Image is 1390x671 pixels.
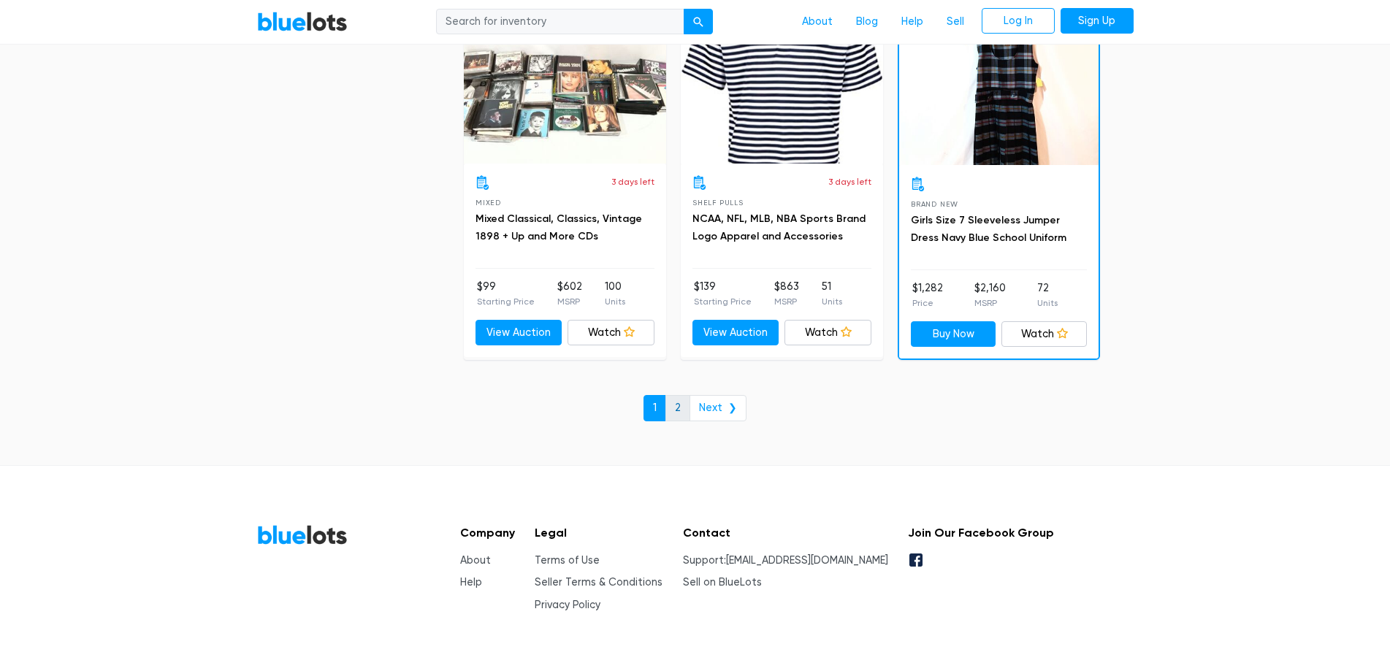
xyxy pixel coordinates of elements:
li: 100 [605,279,625,308]
a: Blog [844,8,890,36]
a: View Auction [692,320,779,346]
li: 51 [822,279,842,308]
a: 1 [644,395,666,421]
a: Help [460,576,482,588]
a: Help [890,8,935,36]
a: Live Auction 0 bids [681,10,883,164]
li: $602 [557,279,582,308]
li: Support: [683,553,888,569]
a: Live Auction 0 bids [464,10,666,164]
p: Units [1037,296,1058,310]
li: $139 [694,279,752,308]
a: BlueLots [257,524,348,545]
p: Starting Price [477,295,535,308]
li: $99 [477,279,535,308]
h5: Legal [535,526,662,540]
p: MSRP [774,295,799,308]
p: MSRP [557,295,582,308]
h5: Join Our Facebook Group [908,526,1054,540]
a: Buy Now [911,321,996,348]
li: $1,282 [912,280,943,310]
li: 72 [1037,280,1058,310]
a: Seller Terms & Conditions [535,576,662,588]
a: Watch [568,320,654,346]
p: Price [912,296,943,310]
a: Terms of Use [535,554,600,567]
span: Shelf Pulls [692,199,744,207]
a: Watch [1001,321,1087,348]
p: Units [822,295,842,308]
a: View Auction [476,320,562,346]
p: Units [605,295,625,308]
a: [EMAIL_ADDRESS][DOMAIN_NAME] [726,554,888,567]
p: MSRP [974,296,1006,310]
a: NCAA, NFL, MLB, NBA Sports Brand Logo Apparel and Accessories [692,212,866,242]
span: Mixed [476,199,501,207]
li: $2,160 [974,280,1006,310]
p: 3 days left [828,175,871,188]
a: Sell [935,8,976,36]
input: Search for inventory [436,9,684,35]
p: Starting Price [694,295,752,308]
p: 3 days left [611,175,654,188]
h5: Contact [683,526,888,540]
a: Sell on BlueLots [683,576,762,588]
a: Mixed Classical, Classics, Vintage 1898 + Up and More CDs [476,212,642,242]
a: Watch [784,320,871,346]
a: Girls Size 7 Sleeveless Jumper Dress Navy Blue School Uniform [911,214,1066,244]
a: Privacy Policy [535,599,600,611]
h5: Company [460,526,515,540]
a: Sign Up [1061,8,1134,34]
span: Brand New [911,200,958,208]
a: Next ❯ [690,395,746,421]
a: BlueLots [257,11,348,32]
a: About [460,554,491,567]
a: About [790,8,844,36]
a: Buy Now [899,12,1099,165]
a: 2 [665,395,690,421]
a: Log In [982,8,1055,34]
li: $863 [774,279,799,308]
